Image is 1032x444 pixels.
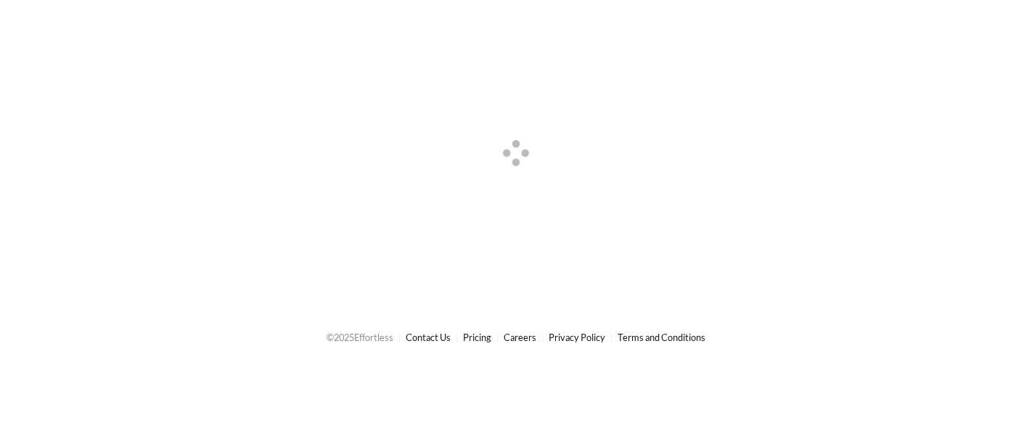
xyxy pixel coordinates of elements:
[463,332,491,343] a: Pricing
[618,332,705,343] a: Terms and Conditions
[327,332,393,343] span: © 2025 Effortless
[504,332,536,343] a: Careers
[549,332,605,343] a: Privacy Policy
[406,332,451,343] a: Contact Us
